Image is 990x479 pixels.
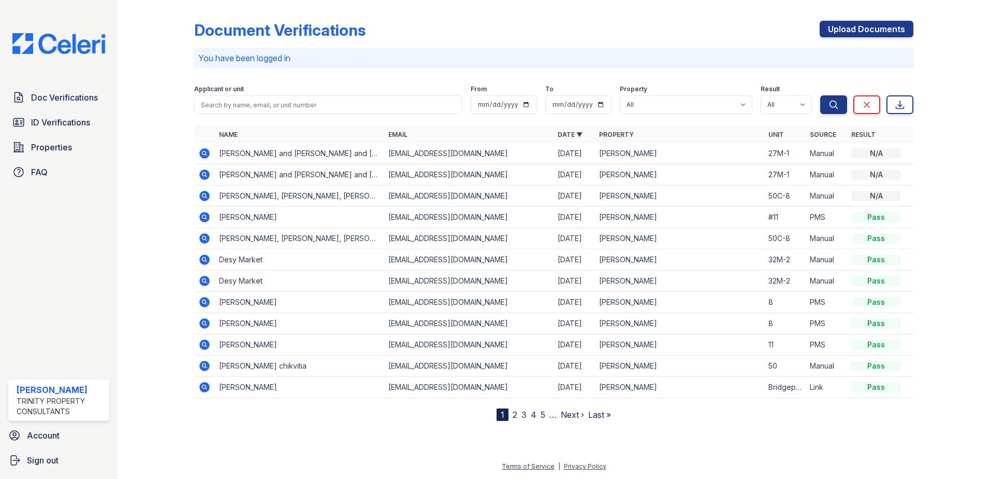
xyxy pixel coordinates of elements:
td: [DATE] [554,313,595,334]
label: Property [620,85,647,93]
a: Next › [561,410,584,420]
td: 50C-8 [764,228,806,249]
td: [EMAIL_ADDRESS][DOMAIN_NAME] [384,356,554,377]
div: Document Verifications [194,21,366,39]
td: [PERSON_NAME] [595,228,764,249]
span: Sign out [27,454,59,467]
a: ID Verifications [8,112,109,133]
div: Pass [851,276,901,286]
td: [EMAIL_ADDRESS][DOMAIN_NAME] [384,228,554,249]
td: [DATE] [554,377,595,398]
a: Result [851,131,876,138]
td: [PERSON_NAME] [595,143,764,164]
div: 1 [497,408,508,421]
td: [DATE] [554,249,595,271]
td: 50C-8 [764,186,806,207]
td: Desy Market [215,249,384,271]
td: Link [806,377,847,398]
td: [PERSON_NAME] [215,207,384,228]
td: [EMAIL_ADDRESS][DOMAIN_NAME] [384,249,554,271]
div: N/A [851,170,901,180]
td: Manual [806,249,847,271]
a: Upload Documents [820,21,913,37]
td: [DATE] [554,356,595,377]
td: [PERSON_NAME] [215,377,384,398]
a: 5 [541,410,545,420]
td: [DATE] [554,143,595,164]
td: Manual [806,271,847,292]
td: [EMAIL_ADDRESS][DOMAIN_NAME] [384,143,554,164]
td: [PERSON_NAME] [595,292,764,313]
td: [PERSON_NAME] [595,207,764,228]
div: Trinity Property Consultants [17,396,105,417]
td: [PERSON_NAME] chikvitia [215,356,384,377]
p: You have been logged in [198,52,909,64]
td: 11 [764,334,806,356]
span: Properties [31,141,72,153]
td: [EMAIL_ADDRESS][DOMAIN_NAME] [384,377,554,398]
td: [PERSON_NAME] [595,249,764,271]
td: [EMAIL_ADDRESS][DOMAIN_NAME] [384,164,554,186]
td: [PERSON_NAME] [595,164,764,186]
td: Bridgeport [764,377,806,398]
td: [EMAIL_ADDRESS][DOMAIN_NAME] [384,271,554,292]
a: Name [219,131,238,138]
td: Manual [806,228,847,249]
td: [EMAIL_ADDRESS][DOMAIN_NAME] [384,334,554,356]
td: [PERSON_NAME] [215,313,384,334]
span: ID Verifications [31,116,90,129]
td: [DATE] [554,271,595,292]
a: Properties [8,137,109,158]
td: PMS [806,292,847,313]
a: Doc Verifications [8,87,109,108]
span: FAQ [31,166,48,178]
div: Pass [851,318,901,329]
td: [PERSON_NAME] and [PERSON_NAME] and [PERSON_NAME] [215,164,384,186]
td: [PERSON_NAME] [595,313,764,334]
td: Manual [806,164,847,186]
div: Pass [851,233,901,244]
a: Terms of Service [502,462,555,470]
span: Account [27,429,60,442]
td: [PERSON_NAME] [595,186,764,207]
td: [PERSON_NAME] [595,356,764,377]
td: 8 [764,313,806,334]
a: Unit [768,131,784,138]
td: [PERSON_NAME], [PERSON_NAME], [PERSON_NAME], [PERSON_NAME] [215,228,384,249]
td: [PERSON_NAME] [595,271,764,292]
td: [PERSON_NAME] [595,377,764,398]
a: Email [388,131,407,138]
label: From [471,85,487,93]
td: [EMAIL_ADDRESS][DOMAIN_NAME] [384,292,554,313]
td: [DATE] [554,292,595,313]
input: Search by name, email, or unit number [194,95,462,114]
td: PMS [806,207,847,228]
td: #11 [764,207,806,228]
div: N/A [851,191,901,201]
td: PMS [806,334,847,356]
div: Pass [851,255,901,265]
div: Pass [851,361,901,371]
span: … [549,408,557,421]
a: Account [4,425,113,446]
div: Pass [851,212,901,222]
label: To [545,85,554,93]
td: [EMAIL_ADDRESS][DOMAIN_NAME] [384,207,554,228]
td: [DATE] [554,164,595,186]
div: Pass [851,382,901,392]
td: Manual [806,186,847,207]
a: 3 [521,410,527,420]
td: 27M-1 [764,143,806,164]
td: [EMAIL_ADDRESS][DOMAIN_NAME] [384,186,554,207]
a: Date ▼ [558,131,583,138]
td: 27M-1 [764,164,806,186]
a: Source [810,131,836,138]
td: Manual [806,356,847,377]
a: Property [599,131,634,138]
div: Pass [851,340,901,350]
td: Desy Market [215,271,384,292]
td: PMS [806,313,847,334]
a: Sign out [4,450,113,471]
a: 4 [531,410,536,420]
td: [PERSON_NAME] and [PERSON_NAME] and [PERSON_NAME] [215,143,384,164]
